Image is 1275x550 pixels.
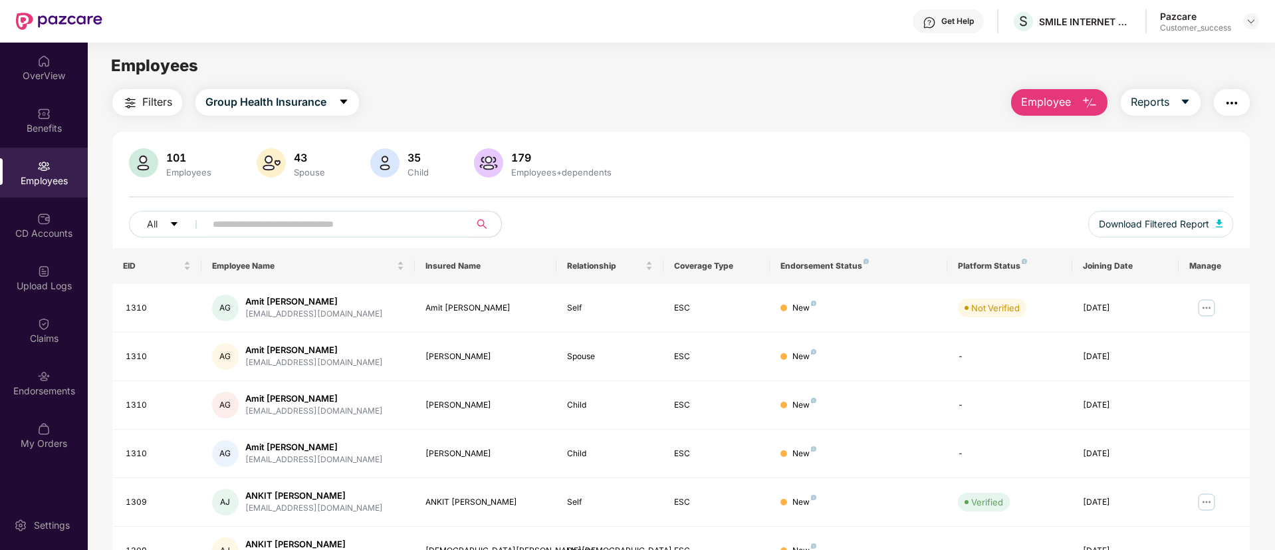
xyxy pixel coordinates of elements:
[37,212,51,225] img: svg+xml;base64,PHN2ZyBpZD0iQ0RfQWNjb3VudHMiIGRhdGEtbmFtZT0iQ0QgQWNjb3VudHMiIHhtbG5zPSJodHRwOi8vd3...
[811,543,816,549] img: svg+xml;base64,PHN2ZyB4bWxucz0iaHR0cDovL3d3dy53My5vcmcvMjAwMC9zdmciIHdpZHRoPSI4IiBoZWlnaHQ9IjgiIH...
[126,350,191,363] div: 1310
[212,440,239,467] div: AG
[1082,95,1098,111] img: svg+xml;base64,PHN2ZyB4bWxucz0iaHR0cDovL3d3dy53My5vcmcvMjAwMC9zdmciIHhtbG5zOnhsaW5rPSJodHRwOi8vd3...
[1246,16,1256,27] img: svg+xml;base64,PHN2ZyBpZD0iRHJvcGRvd24tMzJ4MzIiIHhtbG5zPSJodHRwOi8vd3d3LnczLm9yZy8yMDAwL3N2ZyIgd2...
[425,350,546,363] div: [PERSON_NAME]
[1019,13,1028,29] span: S
[425,399,546,412] div: [PERSON_NAME]
[111,56,198,75] span: Employees
[1083,448,1168,460] div: [DATE]
[811,495,816,500] img: svg+xml;base64,PHN2ZyB4bWxucz0iaHR0cDovL3d3dy53My5vcmcvMjAwMC9zdmciIHdpZHRoPSI4IiBoZWlnaHQ9IjgiIH...
[425,496,546,509] div: ANKIT [PERSON_NAME]
[1088,211,1233,237] button: Download Filtered Report
[567,302,652,315] div: Self
[1224,95,1240,111] img: svg+xml;base64,PHN2ZyB4bWxucz0iaHR0cDovL3d3dy53My5vcmcvMjAwMC9zdmciIHdpZHRoPSIyNCIgaGVpZ2h0PSIyNC...
[1011,89,1107,116] button: Employee
[257,148,286,178] img: svg+xml;base64,PHN2ZyB4bWxucz0iaHR0cDovL3d3dy53My5vcmcvMjAwMC9zdmciIHhtbG5zOnhsaW5rPSJodHRwOi8vd3...
[864,259,869,264] img: svg+xml;base64,PHN2ZyB4bWxucz0iaHR0cDovL3d3dy53My5vcmcvMjAwMC9zdmciIHdpZHRoPSI4IiBoZWlnaHQ9IjgiIH...
[792,448,816,460] div: New
[415,248,557,284] th: Insured Name
[1131,94,1169,110] span: Reports
[37,160,51,173] img: svg+xml;base64,PHN2ZyBpZD0iRW1wbG95ZWVzIiB4bWxucz0iaHR0cDovL3d3dy53My5vcmcvMjAwMC9zdmciIHdpZHRoPS...
[245,405,383,418] div: [EMAIL_ADDRESS][DOMAIN_NAME]
[567,261,642,271] span: Relationship
[164,167,214,178] div: Employees
[195,89,359,116] button: Group Health Insurancecaret-down
[469,219,495,229] span: search
[1083,399,1168,412] div: [DATE]
[509,151,614,164] div: 179
[245,356,383,369] div: [EMAIL_ADDRESS][DOMAIN_NAME]
[1121,89,1201,116] button: Reportscaret-down
[129,211,210,237] button: Allcaret-down
[291,167,328,178] div: Spouse
[245,344,383,356] div: Amit [PERSON_NAME]
[212,343,239,370] div: AG
[567,496,652,509] div: Self
[245,308,383,321] div: [EMAIL_ADDRESS][DOMAIN_NAME]
[14,519,27,532] img: svg+xml;base64,PHN2ZyBpZD0iU2V0dGluZy0yMHgyMCIgeG1sbnM9Imh0dHA6Ly93d3cudzMub3JnLzIwMDAvc3ZnIiB3aW...
[37,107,51,120] img: svg+xml;base64,PHN2ZyBpZD0iQmVuZWZpdHMiIHhtbG5zPSJodHRwOi8vd3d3LnczLm9yZy8yMDAwL3N2ZyIgd2lkdGg9Ij...
[37,370,51,383] img: svg+xml;base64,PHN2ZyBpZD0iRW5kb3JzZW1lbnRzIiB4bWxucz0iaHR0cDovL3d3dy53My5vcmcvMjAwMC9zdmciIHdpZH...
[147,217,158,231] span: All
[811,398,816,403] img: svg+xml;base64,PHN2ZyB4bWxucz0iaHR0cDovL3d3dy53My5vcmcvMjAwMC9zdmciIHdpZHRoPSI4IiBoZWlnaHQ9IjgiIH...
[164,151,214,164] div: 101
[567,350,652,363] div: Spouse
[37,55,51,68] img: svg+xml;base64,PHN2ZyBpZD0iSG9tZSIgeG1sbnM9Imh0dHA6Ly93d3cudzMub3JnLzIwMDAvc3ZnIiB3aWR0aD0iMjAiIG...
[1160,23,1231,33] div: Customer_success
[811,349,816,354] img: svg+xml;base64,PHN2ZyB4bWxucz0iaHR0cDovL3d3dy53My5vcmcvMjAwMC9zdmciIHdpZHRoPSI4IiBoZWlnaHQ9IjgiIH...
[245,392,383,405] div: Amit [PERSON_NAME]
[112,89,182,116] button: Filters
[245,502,383,515] div: [EMAIL_ADDRESS][DOMAIN_NAME]
[674,350,759,363] div: ESC
[792,302,816,315] div: New
[405,151,431,164] div: 35
[674,399,759,412] div: ESC
[30,519,74,532] div: Settings
[142,94,172,110] span: Filters
[126,302,191,315] div: 1310
[674,302,759,315] div: ESC
[170,219,179,230] span: caret-down
[1099,217,1209,231] span: Download Filtered Report
[425,448,546,460] div: [PERSON_NAME]
[112,248,201,284] th: EID
[245,489,383,502] div: ANKIT [PERSON_NAME]
[1216,219,1222,227] img: svg+xml;base64,PHN2ZyB4bWxucz0iaHR0cDovL3d3dy53My5vcmcvMjAwMC9zdmciIHhtbG5zOnhsaW5rPSJodHRwOi8vd3...
[958,261,1061,271] div: Platform Status
[1160,10,1231,23] div: Pazcare
[1180,96,1191,108] span: caret-down
[780,261,937,271] div: Endorsement Status
[1083,350,1168,363] div: [DATE]
[126,448,191,460] div: 1310
[245,454,383,466] div: [EMAIL_ADDRESS][DOMAIN_NAME]
[16,13,102,30] img: New Pazcare Logo
[1179,248,1250,284] th: Manage
[370,148,400,178] img: svg+xml;base64,PHN2ZyB4bWxucz0iaHR0cDovL3d3dy53My5vcmcvMjAwMC9zdmciIHhtbG5zOnhsaW5rPSJodHRwOi8vd3...
[567,448,652,460] div: Child
[811,446,816,452] img: svg+xml;base64,PHN2ZyB4bWxucz0iaHR0cDovL3d3dy53My5vcmcvMjAwMC9zdmciIHdpZHRoPSI4IiBoZWlnaHQ9IjgiIH...
[212,392,239,418] div: AG
[1196,491,1217,513] img: manageButton
[126,496,191,509] div: 1309
[469,211,502,237] button: search
[37,422,51,436] img: svg+xml;base64,PHN2ZyBpZD0iTXlfT3JkZXJzIiBkYXRhLW5hbWU9Ik15IE9yZGVycyIgeG1sbnM9Imh0dHA6Ly93d3cudz...
[941,16,974,27] div: Get Help
[792,399,816,412] div: New
[1083,302,1168,315] div: [DATE]
[1022,259,1027,264] img: svg+xml;base64,PHN2ZyB4bWxucz0iaHR0cDovL3d3dy53My5vcmcvMjAwMC9zdmciIHdpZHRoPSI4IiBoZWlnaHQ9IjgiIH...
[212,489,239,515] div: AJ
[811,301,816,306] img: svg+xml;base64,PHN2ZyB4bWxucz0iaHR0cDovL3d3dy53My5vcmcvMjAwMC9zdmciIHdpZHRoPSI4IiBoZWlnaHQ9IjgiIH...
[556,248,663,284] th: Relationship
[123,261,181,271] span: EID
[205,94,326,110] span: Group Health Insurance
[971,495,1003,509] div: Verified
[291,151,328,164] div: 43
[947,381,1072,430] td: -
[1039,15,1132,28] div: SMILE INTERNET TECHNOLOGIES PRIVATE LIMITED
[792,350,816,363] div: New
[947,333,1072,381] td: -
[1196,297,1217,319] img: manageButton
[947,430,1072,478] td: -
[1083,496,1168,509] div: [DATE]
